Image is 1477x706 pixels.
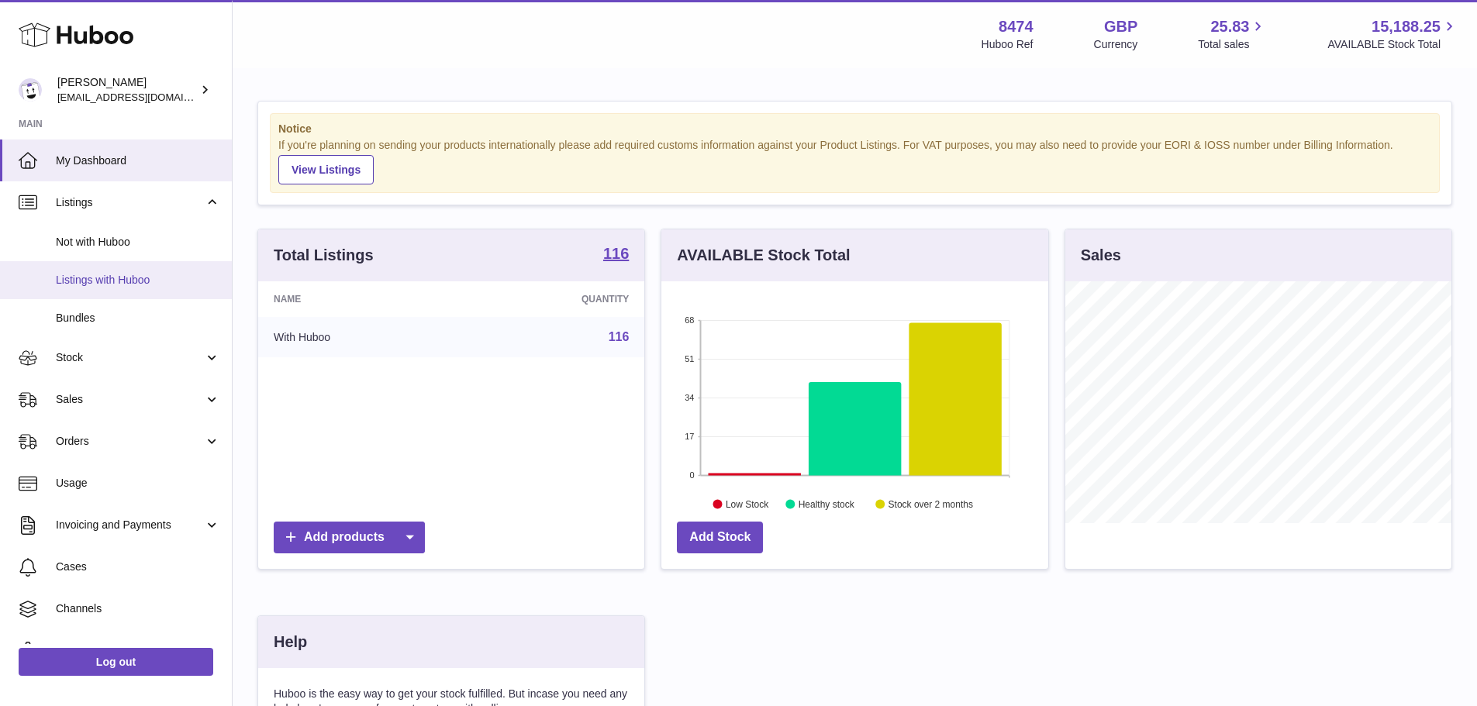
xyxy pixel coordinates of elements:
span: Channels [56,601,220,616]
text: Low Stock [726,498,769,509]
div: Huboo Ref [982,37,1034,52]
span: My Dashboard [56,153,220,168]
text: Healthy stock [799,498,855,509]
text: 68 [685,315,695,325]
a: 116 [609,330,630,343]
span: Cases [56,560,220,574]
a: Add Stock [677,522,763,553]
text: 51 [685,354,695,363]
img: internalAdmin-8474@internal.huboo.com [19,78,42,102]
h3: Sales [1081,245,1121,266]
span: [EMAIL_ADDRESS][DOMAIN_NAME] [57,91,228,103]
span: AVAILABLE Stock Total [1327,37,1458,52]
a: Add products [274,522,425,553]
strong: Notice [278,122,1431,136]
div: Currency [1094,37,1138,52]
th: Name [258,281,462,317]
th: Quantity [462,281,644,317]
span: Listings with Huboo [56,273,220,288]
span: Total sales [1198,37,1267,52]
h3: Help [274,632,307,653]
span: Bundles [56,311,220,325]
span: Sales [56,392,204,407]
text: 34 [685,393,695,402]
a: 116 [603,246,629,264]
a: 25.83 Total sales [1198,16,1267,52]
text: 17 [685,432,695,441]
h3: Total Listings [274,245,374,266]
strong: 8474 [999,16,1034,37]
div: [PERSON_NAME] [57,75,197,105]
span: 25.83 [1210,16,1249,37]
h3: AVAILABLE Stock Total [677,245,850,266]
a: 15,188.25 AVAILABLE Stock Total [1327,16,1458,52]
text: 0 [690,470,695,480]
a: Log out [19,648,213,676]
td: With Huboo [258,317,462,357]
strong: GBP [1104,16,1137,37]
span: Not with Huboo [56,235,220,250]
a: View Listings [278,155,374,184]
span: Listings [56,195,204,210]
span: 15,188.25 [1372,16,1441,37]
span: Usage [56,476,220,491]
span: Settings [56,643,220,658]
strong: 116 [603,246,629,261]
span: Invoicing and Payments [56,518,204,532]
text: Stock over 2 months [889,498,973,509]
span: Stock [56,350,204,365]
span: Orders [56,434,204,449]
div: If you're planning on sending your products internationally please add required customs informati... [278,138,1431,184]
